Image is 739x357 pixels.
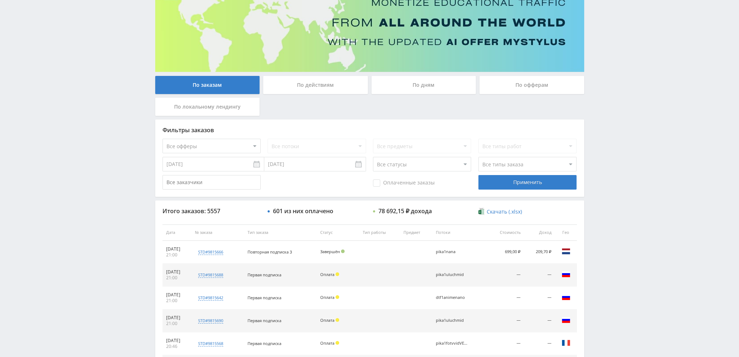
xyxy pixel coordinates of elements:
img: nld.png [562,247,570,256]
th: Тип заказа [244,224,317,241]
div: 20:46 [166,344,188,349]
div: 21:00 [166,298,188,304]
div: По заказам [155,76,260,94]
span: Холд [336,318,339,322]
div: std#9815688 [198,272,223,278]
div: Фильтры заказов [162,127,577,133]
th: Доход [524,224,555,241]
th: Гео [555,224,577,241]
span: Оплаченные заказы [373,179,435,187]
td: — [524,287,555,309]
span: Оплата [320,317,334,323]
td: — [486,332,524,355]
span: Первая подписка [248,272,281,277]
div: Итого заказов: 5557 [162,208,261,214]
th: Потоки [432,224,486,241]
span: Подтвержден [341,250,345,253]
div: 78 692,15 ₽ дохода [378,208,432,214]
img: fra.png [562,338,570,347]
div: По офферам [479,76,584,94]
div: pika1fotvvidVEO3 [436,341,469,346]
div: По дням [371,76,476,94]
td: — [486,264,524,287]
div: [DATE] [166,269,188,275]
div: 21:00 [166,321,188,326]
td: 209,70 ₽ [524,241,555,264]
div: [DATE] [166,338,188,344]
div: [DATE] [166,292,188,298]
img: rus.png [562,270,570,279]
td: — [524,332,555,355]
input: Все заказчики [162,175,261,190]
th: Тип работы [359,224,400,241]
div: std#9815642 [198,295,223,301]
div: 21:00 [166,252,188,258]
th: Стоимость [486,224,524,241]
th: Статус [317,224,359,241]
td: — [486,287,524,309]
span: Холд [336,341,339,345]
td: — [524,309,555,332]
span: Первая подписка [248,341,281,346]
div: pika1nana [436,250,469,254]
div: [DATE] [166,246,188,252]
th: № заказа [191,224,244,241]
div: dtf1animenano [436,295,469,300]
img: rus.png [562,293,570,301]
span: Первая подписка [248,295,281,300]
div: std#9815690 [198,318,223,324]
a: Скачать (.xlsx) [478,208,522,215]
th: Дата [162,224,192,241]
span: Повторная подписка 3 [248,249,292,255]
div: По действиям [263,76,368,94]
span: Оплата [320,295,334,300]
div: 601 из них оплачено [273,208,333,214]
div: По локальному лендингу [155,98,260,116]
div: pika1uluchmid [436,272,469,277]
span: Скачать (.xlsx) [487,209,522,215]
td: 699,00 ₽ [486,241,524,264]
span: Холд [336,295,339,299]
span: Завершён [320,249,340,254]
img: rus.png [562,316,570,324]
th: Предмет [400,224,432,241]
span: Первая подписка [248,318,281,323]
td: — [524,264,555,287]
span: Оплата [320,272,334,277]
div: pika1uluchmid [436,318,469,323]
div: 21:00 [166,275,188,281]
img: xlsx [478,208,485,215]
div: Применить [478,175,577,190]
span: Оплата [320,340,334,346]
div: [DATE] [166,315,188,321]
span: Холд [336,272,339,276]
div: std#9815666 [198,249,223,255]
div: std#9815568 [198,341,223,346]
td: — [486,309,524,332]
